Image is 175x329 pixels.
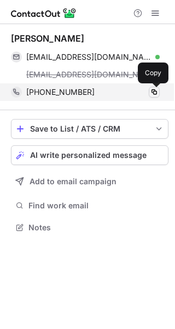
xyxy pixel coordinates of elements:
span: [EMAIL_ADDRESS][DOMAIN_NAME] [26,70,151,80]
button: save-profile-one-click [11,119,168,139]
span: AI write personalized message [30,151,147,160]
button: AI write personalized message [11,145,168,165]
button: Add to email campaign [11,172,168,191]
img: ContactOut v5.3.10 [11,7,77,20]
span: [EMAIL_ADDRESS][DOMAIN_NAME] [26,52,151,62]
span: Add to email campaign [30,177,116,186]
span: Find work email [28,201,164,211]
button: Notes [11,220,168,235]
div: [PERSON_NAME] [11,33,84,44]
span: Notes [28,223,164,232]
span: [PHONE_NUMBER] [26,87,95,97]
button: Find work email [11,198,168,213]
div: Save to List / ATS / CRM [30,124,149,133]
